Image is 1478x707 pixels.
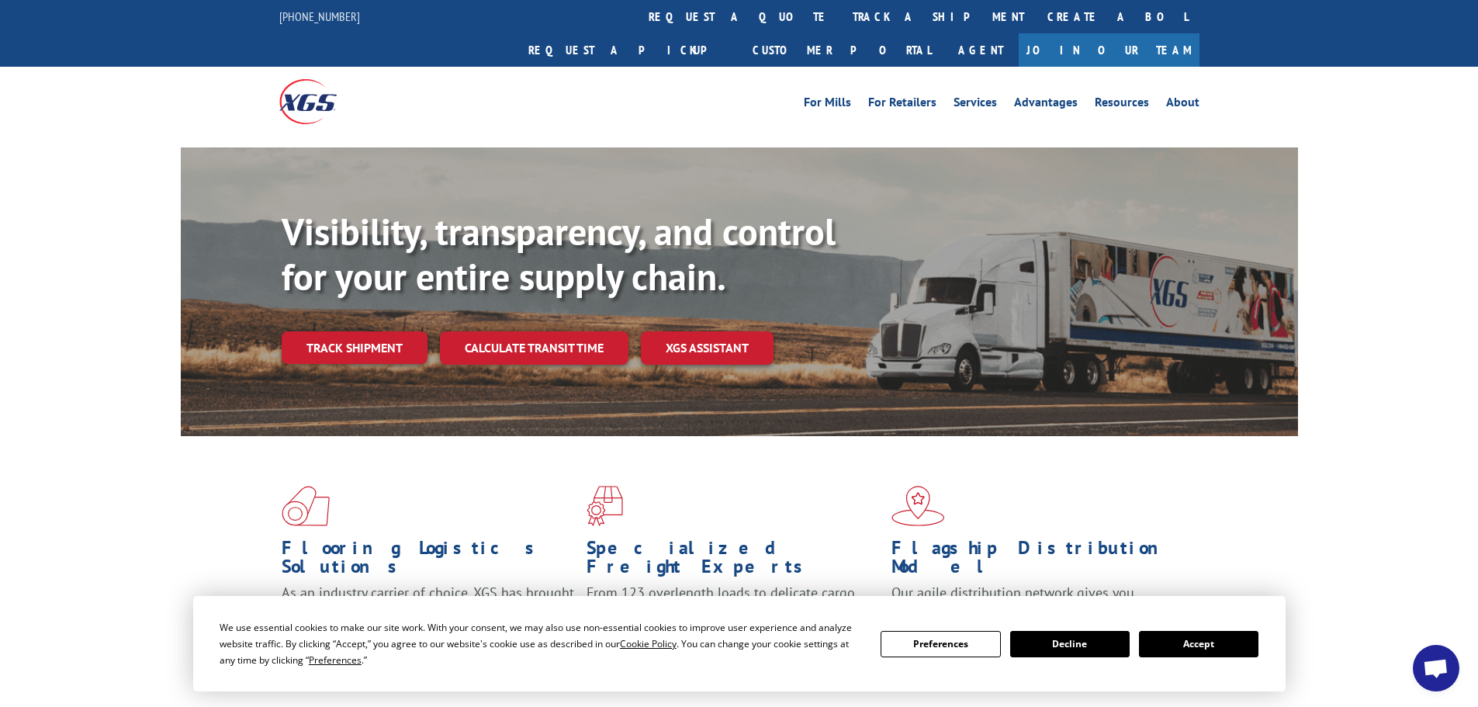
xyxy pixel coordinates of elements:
[1010,631,1130,657] button: Decline
[587,486,623,526] img: xgs-icon-focused-on-flooring-red
[891,539,1185,584] h1: Flagship Distribution Model
[881,631,1000,657] button: Preferences
[943,33,1019,67] a: Agent
[309,653,362,667] span: Preferences
[1095,96,1149,113] a: Resources
[1166,96,1199,113] a: About
[282,584,574,639] span: As an industry carrier of choice, XGS has brought innovation and dedication to flooring logistics...
[282,539,575,584] h1: Flooring Logistics Solutions
[891,584,1177,620] span: Our agile distribution network gives you nationwide inventory management on demand.
[1413,645,1459,691] div: Open chat
[193,596,1286,691] div: Cookie Consent Prompt
[954,96,997,113] a: Services
[741,33,943,67] a: Customer Portal
[1139,631,1258,657] button: Accept
[587,584,880,653] p: From 123 overlength loads to delicate cargo, our experienced staff knows the best way to move you...
[804,96,851,113] a: For Mills
[641,331,774,365] a: XGS ASSISTANT
[868,96,936,113] a: For Retailers
[279,9,360,24] a: [PHONE_NUMBER]
[1019,33,1199,67] a: Join Our Team
[282,207,836,300] b: Visibility, transparency, and control for your entire supply chain.
[1014,96,1078,113] a: Advantages
[587,539,880,584] h1: Specialized Freight Experts
[620,637,677,650] span: Cookie Policy
[891,486,945,526] img: xgs-icon-flagship-distribution-model-red
[220,619,862,668] div: We use essential cookies to make our site work. With your consent, we may also use non-essential ...
[517,33,741,67] a: Request a pickup
[282,331,427,364] a: Track shipment
[440,331,628,365] a: Calculate transit time
[282,486,330,526] img: xgs-icon-total-supply-chain-intelligence-red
